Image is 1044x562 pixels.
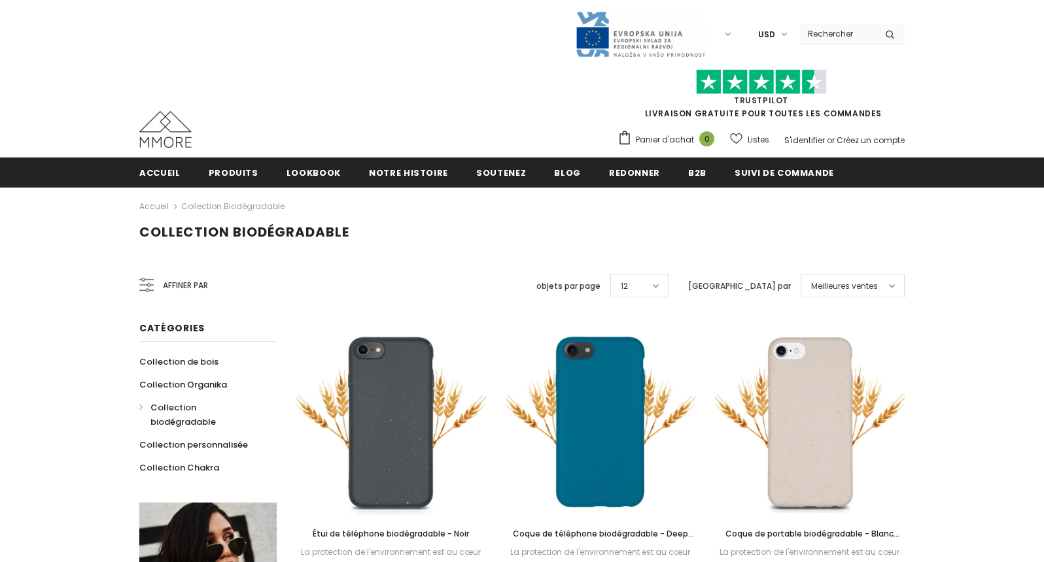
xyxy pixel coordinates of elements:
span: Collection de bois [139,355,218,368]
a: Collection Chakra [139,456,219,479]
a: Coque de téléphone biodégradable - Deep Sea Blue [506,527,695,541]
a: Blog [554,157,581,187]
span: Catégories [139,322,205,335]
span: or [827,135,835,146]
span: Redonner [609,167,660,179]
span: Blog [554,167,581,179]
a: Collection Organika [139,373,227,396]
a: Javni Razpis [575,28,706,39]
a: Produits [209,157,258,187]
label: [GEOGRAPHIC_DATA] par [688,280,791,293]
img: Javni Razpis [575,10,706,58]
a: Accueil [139,199,169,214]
a: Notre histoire [369,157,448,187]
span: Accueil [139,167,181,179]
a: Collection personnalisée [139,433,248,456]
img: Faites confiance aux étoiles pilotes [696,69,827,95]
span: Affiner par [163,278,208,293]
span: Suivi de commande [735,167,834,179]
a: Accueil [139,157,181,187]
span: Lookbook [287,167,341,179]
a: Créez un compte [837,135,905,146]
span: Coque de téléphone biodégradable - Deep Sea Blue [513,528,694,554]
span: 0 [699,131,714,146]
span: B2B [688,167,706,179]
a: Étui de téléphone biodégradable - Noir [296,527,486,541]
span: Panier d'achat [636,133,694,146]
a: soutenez [476,157,526,187]
span: Étui de téléphone biodégradable - Noir [313,528,469,539]
input: Search Site [800,24,875,43]
a: Collection biodégradable [181,201,285,212]
a: Coque de portable biodégradable - Blanc naturel [715,527,905,541]
span: Collection personnalisée [139,438,248,451]
span: Collection biodégradable [150,401,216,428]
a: Redonner [609,157,660,187]
span: 12 [621,280,628,293]
span: soutenez [476,167,526,179]
a: Lookbook [287,157,341,187]
a: Collection de bois [139,350,218,373]
span: Collection biodégradable [139,223,349,241]
img: Cas MMORE [139,111,192,148]
span: LIVRAISON GRATUITE POUR TOUTES LES COMMANDES [618,75,905,119]
a: B2B [688,157,706,187]
span: Produits [209,167,258,179]
span: Notre histoire [369,167,448,179]
span: Meilleures ventes [811,280,878,293]
span: USD [758,28,775,41]
a: Suivi de commande [735,157,834,187]
a: Listes [730,128,769,151]
span: Collection Chakra [139,461,219,474]
span: Coque de portable biodégradable - Blanc naturel [725,528,899,554]
span: Listes [748,133,769,146]
a: Collection biodégradable [139,396,262,433]
span: Collection Organika [139,378,227,391]
a: S'identifier [784,135,825,146]
a: Panier d'achat 0 [618,130,721,150]
label: objets par page [536,280,600,293]
a: TrustPilot [734,95,788,106]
